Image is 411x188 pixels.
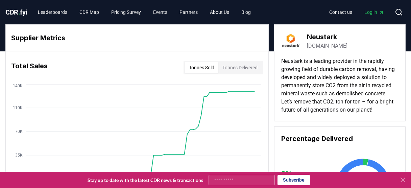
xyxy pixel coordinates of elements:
[13,84,23,88] tspan: 140K
[5,7,27,17] a: CDR.fyi
[364,9,384,16] span: Log in
[281,31,300,50] img: Neustark-logo
[32,6,73,18] a: Leaderboards
[236,6,256,18] a: Blog
[281,134,398,144] h3: Percentage Delivered
[74,6,104,18] a: CDR Map
[11,33,263,43] h3: Supplier Metrics
[18,8,20,16] span: .
[32,6,256,18] nav: Main
[324,6,389,18] nav: Main
[359,6,389,18] a: Log in
[5,8,27,16] span: CDR fyi
[307,32,347,42] h3: Neustark
[15,153,23,158] tspan: 35K
[106,6,146,18] a: Pricing Survey
[281,57,398,114] p: Neustark is a leading provider in the rapidly growing field of durable carbon removal, having dev...
[281,168,329,179] h3: 3 %
[13,105,23,110] tspan: 110K
[174,6,203,18] a: Partners
[324,6,358,18] a: Contact us
[185,62,218,73] button: Tonnes Sold
[148,6,173,18] a: Events
[15,129,23,134] tspan: 70K
[11,61,48,74] h3: Total Sales
[307,42,347,50] a: [DOMAIN_NAME]
[218,62,262,73] button: Tonnes Delivered
[204,6,235,18] a: About Us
